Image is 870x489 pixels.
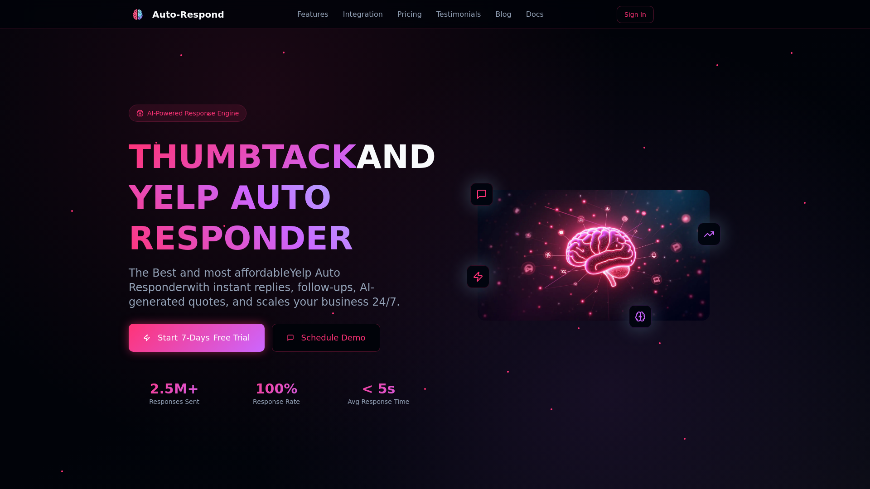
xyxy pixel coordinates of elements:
[617,6,654,23] a: Sign In
[526,9,544,20] a: Docs
[333,397,424,406] div: Avg Response Time
[129,381,220,397] div: 2.5M+
[129,138,356,176] span: THUMBTACK
[657,5,746,25] iframe: Sign in with Google Button
[495,9,511,20] a: Blog
[129,324,265,352] a: Start7-DaysFree Trial
[129,5,224,24] a: Auto-Respond LogoAuto-Respond
[132,9,143,20] img: Auto-Respond Logo
[129,397,220,406] div: Responses Sent
[478,190,710,321] img: AI Neural Network Brain
[129,177,424,259] h1: YELP AUTO RESPONDER
[129,267,340,294] span: Yelp Auto Responder
[436,9,481,20] a: Testimonials
[397,9,422,20] a: Pricing
[231,381,322,397] div: 100%
[147,109,239,118] span: AI-Powered Response Engine
[343,9,383,20] a: Integration
[297,9,329,20] a: Features
[231,397,322,406] div: Response Rate
[181,331,210,344] span: 7-Days
[333,381,424,397] div: < 5s
[129,266,424,309] p: The Best and most affordable with instant replies, follow-ups, AI-generated quotes, and scales yo...
[272,324,381,352] button: Schedule Demo
[152,8,224,21] div: Auto-Respond
[356,138,436,176] span: AND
